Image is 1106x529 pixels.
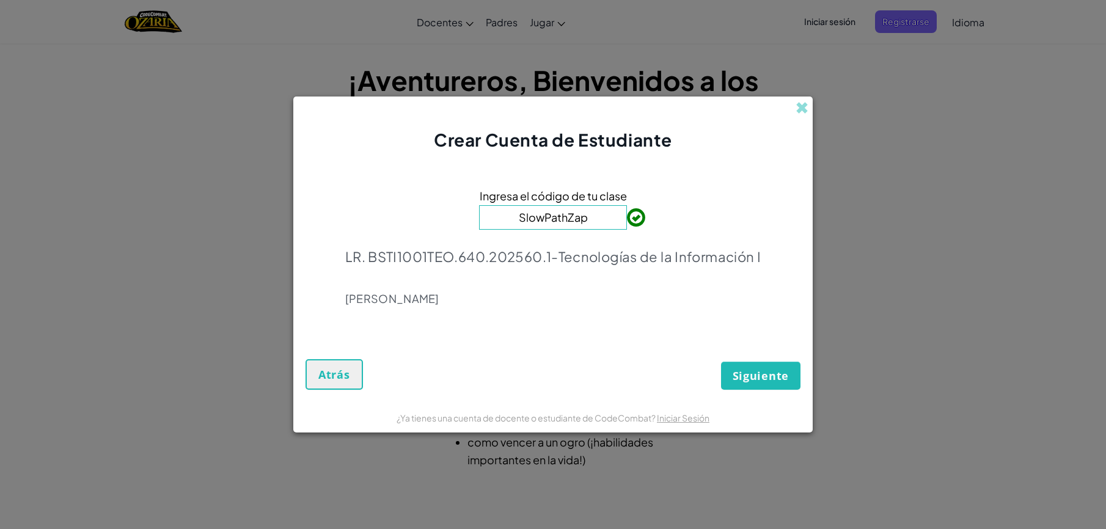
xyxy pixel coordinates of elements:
[733,368,789,383] span: Siguiente
[721,362,800,390] button: Siguiente
[397,412,657,423] span: ¿Ya tienes una cuenta de docente o estudiante de CodeCombat?
[345,291,761,306] p: [PERSON_NAME]
[657,412,709,423] a: Iniciar Sesión
[345,248,761,265] p: LR. BSTI1001TEO.640.202560.1-Tecnologías de la Información I
[306,359,363,390] button: Atrás
[318,367,350,382] span: Atrás
[434,129,672,150] span: Crear Cuenta de Estudiante
[480,187,627,205] span: Ingresa el código de tu clase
